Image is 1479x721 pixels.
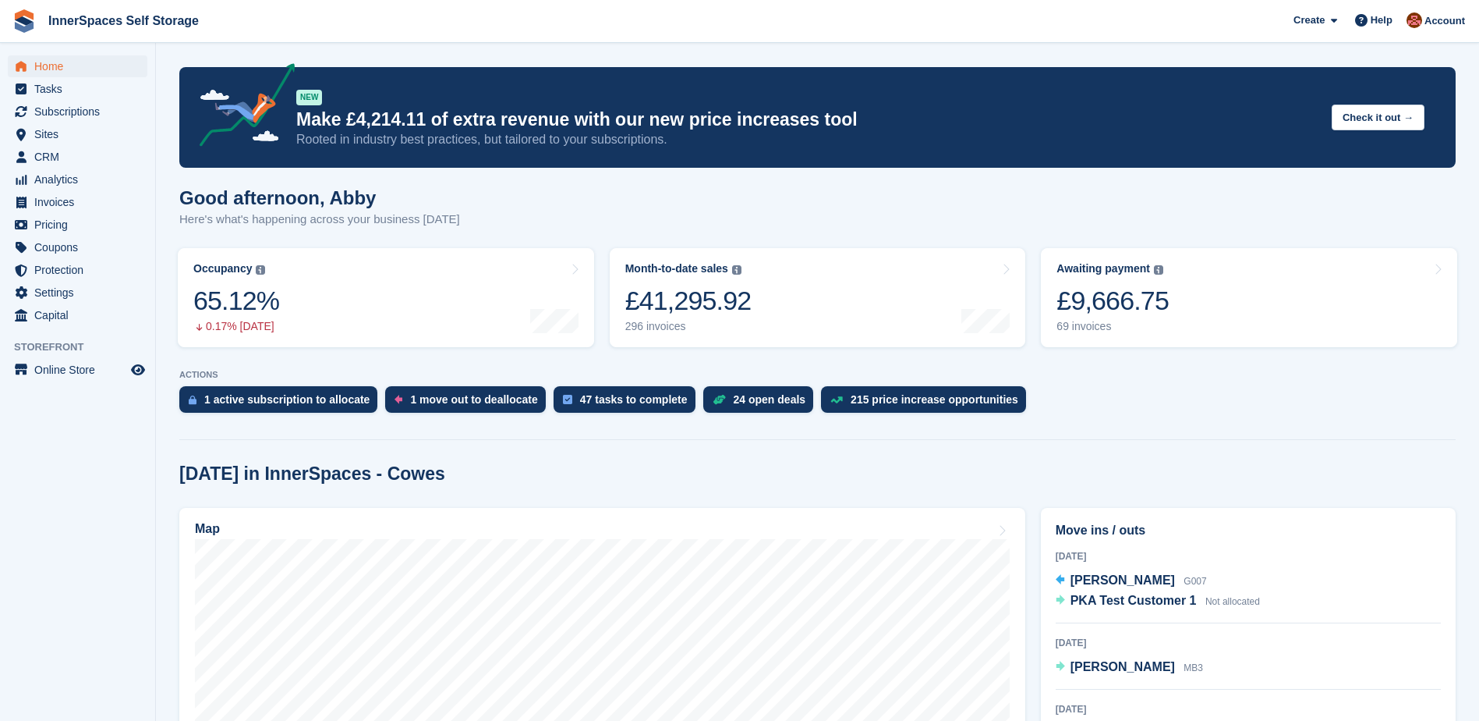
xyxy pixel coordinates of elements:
span: Pricing [34,214,128,236]
img: icon-info-grey-7440780725fd019a000dd9b08b2336e03edf1995a4989e88bcd33f0948082b44.svg [256,265,265,275]
a: 47 tasks to complete [554,386,703,421]
span: Tasks [34,78,128,100]
span: PKA Test Customer 1 [1070,594,1197,607]
div: [DATE] [1056,549,1441,563]
img: move_outs_to_deallocate_icon-f764333ba52eb49d3ac5e1228854f67142a1ed5810a6f6cc68b1a99e826820c5.svg [395,395,402,404]
p: Make £4,214.11 of extra revenue with our new price increases tool [296,108,1319,131]
span: G007 [1184,576,1206,587]
a: menu [8,214,147,236]
div: 296 invoices [625,320,752,333]
p: Rooted in industry best practices, but tailored to your subscriptions. [296,131,1319,148]
span: CRM [34,146,128,168]
h2: Move ins / outs [1056,521,1441,540]
span: [PERSON_NAME] [1070,660,1175,673]
span: Account [1424,13,1465,29]
a: menu [8,101,147,123]
a: [PERSON_NAME] G007 [1056,571,1207,591]
div: 69 invoices [1056,320,1169,333]
p: Here's what's happening across your business [DATE] [179,211,460,229]
a: menu [8,282,147,304]
span: Settings [34,282,128,304]
span: Capital [34,304,128,326]
a: menu [8,78,147,100]
img: Abby Tilley [1406,12,1422,28]
div: 1 move out to deallocate [410,393,537,406]
img: price_increase_opportunities-93ffe204e8149a01c8c9dc8f82e8f89637d9d84a8eef4429ea346261dce0b2c0.svg [830,396,843,403]
span: Help [1371,12,1392,28]
a: Occupancy 65.12% 0.17% [DATE] [178,248,594,347]
span: Online Store [34,359,128,381]
h2: [DATE] in InnerSpaces - Cowes [179,463,445,485]
a: menu [8,55,147,77]
span: Subscriptions [34,101,128,123]
div: £9,666.75 [1056,285,1169,317]
a: Month-to-date sales £41,295.92 296 invoices [610,248,1026,347]
span: [PERSON_NAME] [1070,574,1175,587]
div: 65.12% [193,285,279,317]
div: 215 price increase opportunities [851,393,1018,406]
a: 215 price increase opportunities [821,386,1034,421]
div: Month-to-date sales [625,262,728,275]
span: Home [34,55,128,77]
div: 24 open deals [734,393,806,406]
a: 1 active subscription to allocate [179,386,385,421]
a: menu [8,123,147,145]
div: Awaiting payment [1056,262,1150,275]
a: 24 open deals [703,386,822,421]
h2: Map [195,522,220,536]
div: 47 tasks to complete [580,393,688,406]
div: Occupancy [193,262,252,275]
a: PKA Test Customer 1 Not allocated [1056,591,1260,612]
span: Sites [34,123,128,145]
a: [PERSON_NAME] MB3 [1056,658,1203,678]
span: MB3 [1184,662,1203,673]
div: NEW [296,90,322,105]
img: icon-info-grey-7440780725fd019a000dd9b08b2336e03edf1995a4989e88bcd33f0948082b44.svg [1154,265,1163,275]
a: menu [8,169,147,190]
span: Protection [34,259,128,281]
a: InnerSpaces Self Storage [42,8,205,34]
img: deal-1b604bf984904fb50ccaf53a9ad4b4a5d6e5aea283cecdc64d6e3604feb123c2.svg [713,394,726,405]
h1: Good afternoon, Abby [179,187,460,208]
a: menu [8,304,147,326]
span: Create [1293,12,1325,28]
a: menu [8,236,147,258]
a: menu [8,191,147,213]
div: [DATE] [1056,702,1441,716]
a: menu [8,359,147,381]
div: £41,295.92 [625,285,752,317]
span: Not allocated [1205,596,1260,607]
a: menu [8,146,147,168]
img: price-adjustments-announcement-icon-8257ccfd72463d97f412b2fc003d46551f7dbcb40ab6d574587a9cd5c0d94... [186,63,295,152]
img: icon-info-grey-7440780725fd019a000dd9b08b2336e03edf1995a4989e88bcd33f0948082b44.svg [732,265,741,275]
img: task-75834270c22a3079a89374b754ae025e5fb1db73e45f91037f5363f120a921f8.svg [563,395,572,404]
div: [DATE] [1056,636,1441,650]
span: Storefront [14,339,155,355]
a: 1 move out to deallocate [385,386,553,421]
button: Check it out → [1332,105,1424,130]
a: Preview store [129,360,147,379]
div: 1 active subscription to allocate [204,393,370,406]
img: stora-icon-8386f47178a22dfd0bd8f6a31ec36ba5ce8667c1dd55bd0f319d3a0aa187defe.svg [12,9,36,33]
img: active_subscription_to_allocate_icon-d502201f5373d7db506a760aba3b589e785aa758c864c3986d89f69b8ff3... [189,395,196,405]
p: ACTIONS [179,370,1456,380]
span: Coupons [34,236,128,258]
span: Invoices [34,191,128,213]
div: 0.17% [DATE] [193,320,279,333]
a: menu [8,259,147,281]
span: Analytics [34,169,128,190]
a: Awaiting payment £9,666.75 69 invoices [1041,248,1457,347]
